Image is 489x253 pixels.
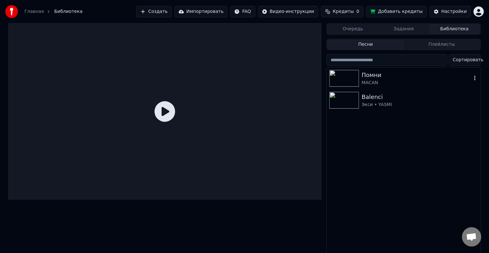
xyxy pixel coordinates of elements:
div: Экси • YASMI [362,102,478,108]
button: Кредиты0 [321,6,363,17]
nav: breadcrumb [24,8,82,15]
span: Кредиты [333,8,354,15]
button: Настройки [429,6,471,17]
div: Balenci [362,92,478,102]
div: Открытый чат [462,227,481,247]
div: Помни [362,71,471,80]
img: youka [5,5,18,18]
button: Плейлисты [404,40,480,49]
button: Песни [327,40,404,49]
button: FAQ [230,6,255,17]
div: MACAN [362,80,471,86]
button: Библиотека [429,24,480,34]
span: Сортировать [453,57,484,63]
button: Очередь [327,24,378,34]
button: Добавить кредиты [366,6,427,17]
span: 0 [356,8,359,15]
button: Задания [378,24,429,34]
button: Создать [136,6,172,17]
div: Настройки [441,8,467,15]
button: Видео-инструкции [258,6,318,17]
a: Главная [24,8,44,15]
button: Импортировать [174,6,228,17]
span: Библиотека [54,8,82,15]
